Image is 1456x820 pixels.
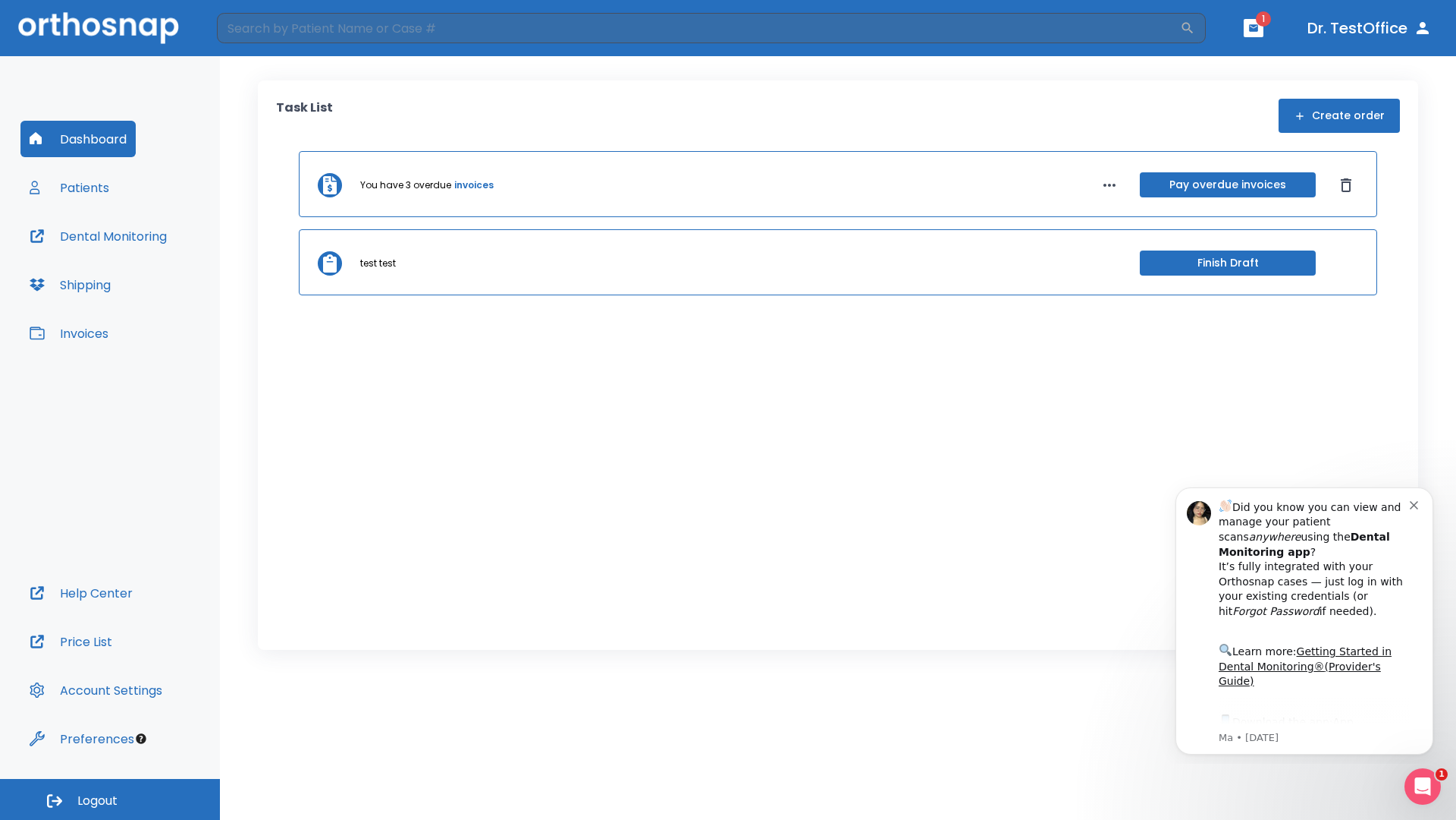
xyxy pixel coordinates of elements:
[20,672,171,708] button: Account Settings
[1279,99,1400,133] button: Create order
[1140,172,1316,197] button: Pay overdue invoices
[1436,768,1448,781] span: 1
[1404,768,1441,805] iframe: Intercom live chat
[66,242,201,270] a: App Store
[20,315,118,352] button: Invoices
[20,721,143,757] button: Preferences
[20,575,142,611] button: Help Center
[257,24,269,36] button: Dismiss notification
[134,732,148,746] div: Tooltip anchor
[1140,251,1316,276] button: Finish Draft
[360,178,451,192] p: You have 3 overdue
[20,623,121,660] button: Price List
[1256,11,1271,27] span: 1
[454,178,494,192] a: invoices
[1153,474,1456,764] iframe: Intercom notifications message
[66,238,257,316] div: Download the app: | ​ Let us know if you need help getting started!
[217,13,1180,43] input: Search by Patient Name or Case #
[276,99,333,133] p: Task List
[20,266,120,303] button: Shipping
[1301,14,1438,42] button: Dr. TestOffice
[77,793,118,809] span: Logout
[360,257,396,270] p: test test
[20,121,136,157] button: Dashboard
[20,218,176,254] button: Dental Monitoring
[20,169,118,206] button: Patients
[18,12,179,43] img: Orthosnap
[1334,173,1358,197] button: Dismiss
[66,257,257,271] p: Message from Ma, sent 6w ago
